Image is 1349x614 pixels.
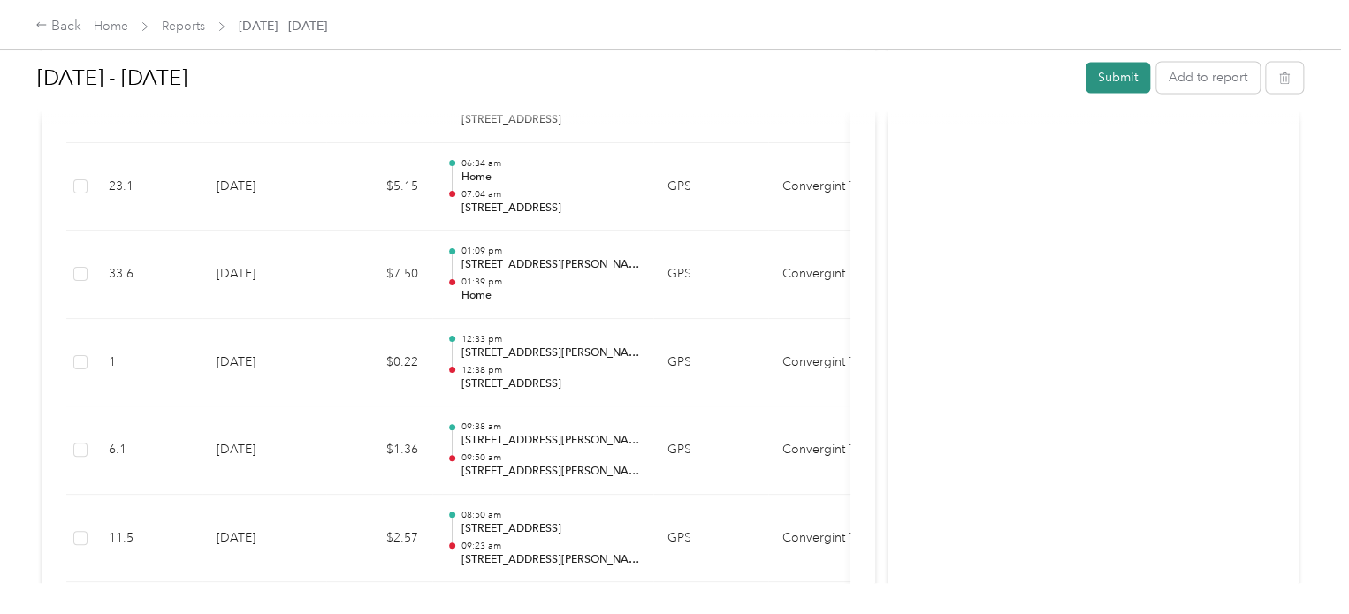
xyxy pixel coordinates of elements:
[768,495,901,583] td: Convergint Technologies
[461,464,639,480] p: [STREET_ADDRESS][PERSON_NAME]
[95,406,202,495] td: 6.1
[461,333,639,345] p: 12:33 pm
[1250,515,1349,614] iframe: Everlance-gr Chat Button Frame
[768,231,901,319] td: Convergint Technologies
[94,19,128,34] a: Home
[653,319,768,407] td: GPS
[202,495,326,583] td: [DATE]
[653,231,768,319] td: GPS
[37,57,1073,99] h1: Aug 1 - 31, 2025
[461,345,639,361] p: [STREET_ADDRESS][PERSON_NAME]
[768,143,901,231] td: Convergint Technologies
[461,451,639,464] p: 09:50 am
[95,143,202,231] td: 23.1
[768,406,901,495] td: Convergint Technologies
[461,509,639,521] p: 08:50 am
[461,245,639,257] p: 01:09 pm
[95,231,202,319] td: 33.6
[461,170,639,186] p: Home
[95,495,202,583] td: 11.5
[461,201,639,216] p: [STREET_ADDRESS]
[202,319,326,407] td: [DATE]
[461,376,639,392] p: [STREET_ADDRESS]
[239,17,327,35] span: [DATE] - [DATE]
[35,16,81,37] div: Back
[461,540,639,552] p: 09:23 am
[461,276,639,288] p: 01:39 pm
[461,421,639,433] p: 09:38 am
[653,495,768,583] td: GPS
[461,188,639,201] p: 07:04 am
[326,143,432,231] td: $5.15
[326,495,432,583] td: $2.57
[461,433,639,449] p: [STREET_ADDRESS][PERSON_NAME]
[326,406,432,495] td: $1.36
[95,319,202,407] td: 1
[461,157,639,170] p: 06:34 am
[461,257,639,273] p: [STREET_ADDRESS][PERSON_NAME]
[326,319,432,407] td: $0.22
[461,552,639,568] p: [STREET_ADDRESS][PERSON_NAME]
[202,143,326,231] td: [DATE]
[461,364,639,376] p: 12:38 pm
[653,143,768,231] td: GPS
[1086,62,1150,93] button: Submit
[461,521,639,537] p: [STREET_ADDRESS]
[202,231,326,319] td: [DATE]
[202,406,326,495] td: [DATE]
[162,19,205,34] a: Reports
[326,231,432,319] td: $7.50
[461,288,639,304] p: Home
[768,319,901,407] td: Convergint Technologies
[1156,62,1260,93] button: Add to report
[653,406,768,495] td: GPS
